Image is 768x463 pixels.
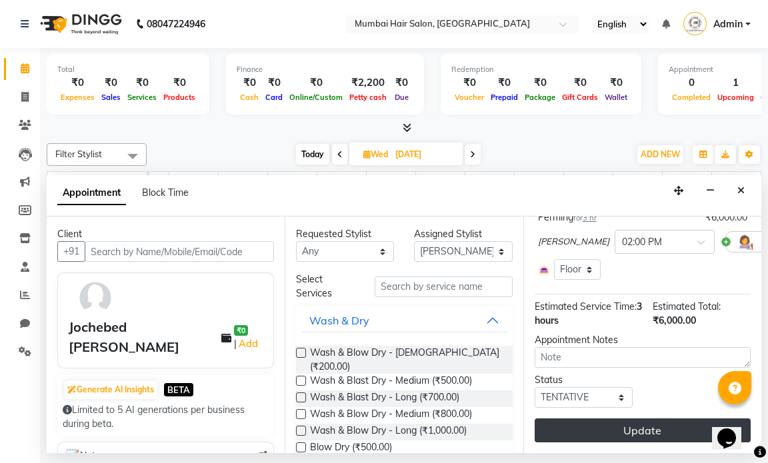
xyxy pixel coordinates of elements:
span: Gift Cards [559,93,601,102]
span: Services [124,93,160,102]
b: 08047224946 [147,5,205,43]
span: Voucher [451,93,487,102]
div: ₹0 [521,75,559,91]
div: Perming [538,211,597,225]
a: 5:00 PM [465,175,507,194]
span: Block Time [142,187,189,199]
span: Due [391,93,412,102]
a: 2:00 PM [317,175,359,194]
span: Expenses [57,93,98,102]
a: 6:00 PM [515,175,557,194]
div: ₹0 [160,75,199,91]
iframe: chat widget [712,410,755,450]
span: [PERSON_NAME] [538,235,609,248]
small: for [573,213,597,223]
span: Cash [237,93,262,102]
span: Blow Dry (₹500.00) [310,440,392,457]
div: ₹0 [262,75,286,91]
img: Hairdresser.png [737,234,753,250]
div: Finance [237,64,413,75]
input: Search by Name/Mobile/Email/Code [85,241,274,262]
button: Update [535,418,751,442]
a: 12:00 PM [219,175,266,194]
div: Redemption [451,64,631,75]
a: 7:00 PM [564,175,606,194]
span: ADD NEW [641,149,680,159]
span: Prepaid [487,93,521,102]
img: logo [34,5,125,43]
div: ₹6,000.00 [705,211,747,225]
input: 2025-09-10 [391,145,458,165]
div: Select Services [286,272,365,300]
span: Estimated Total: [653,300,721,312]
a: 1:00 PM [268,175,310,194]
span: Wash & Blast Dry - Long (₹700.00) [310,390,459,407]
span: Wash & Blast Dry - Medium (₹500.00) [310,374,472,390]
div: Wash & Dry [309,312,369,328]
span: Wed [360,149,391,159]
span: 3 hr [583,213,597,223]
div: ₹2,200 [346,75,390,91]
div: Status [535,373,633,387]
div: ₹0 [451,75,487,91]
div: Requested Stylist [296,227,394,241]
span: Online/Custom [286,93,346,102]
div: ₹0 [237,75,262,91]
img: Interior.png [538,264,550,276]
span: ₹6,000.00 [653,314,696,326]
a: 8:00 PM [613,175,655,194]
a: 9:00 PM [663,175,705,194]
span: Filter Stylist [55,149,102,159]
span: Products [160,93,199,102]
button: Generate AI Insights [64,380,157,399]
img: avatar [76,278,115,317]
div: 0 [669,75,714,91]
span: Card [262,93,286,102]
img: Admin [683,12,707,35]
span: Upcoming [714,93,757,102]
a: 11:00 AM [169,175,217,194]
div: ₹0 [98,75,124,91]
div: ₹0 [57,75,98,91]
span: Completed [669,93,714,102]
a: Add [237,336,260,352]
span: Today [296,144,329,165]
div: Jochebed [PERSON_NAME] [69,317,221,357]
span: Petty cash [346,93,390,102]
a: 4:00 PM [416,175,458,194]
a: 10:00 PM [712,175,759,194]
span: Appointment [57,181,126,205]
input: Search by service name [375,276,512,297]
button: Close [731,181,751,201]
div: ₹0 [601,75,631,91]
div: Assigned Stylist [414,227,512,241]
span: BETA [164,383,193,396]
div: ₹0 [487,75,521,91]
span: ₹0 [234,325,248,336]
div: ₹0 [124,75,160,91]
div: 1 [714,75,757,91]
span: | [234,336,260,352]
span: Wash & Blow Dry - [DEMOGRAPHIC_DATA] (₹200.00) [310,346,501,374]
button: +91 [57,241,85,262]
div: Total [57,64,199,75]
span: Package [521,93,559,102]
div: Limited to 5 AI generations per business during beta. [63,403,269,431]
span: Wash & Blow Dry - Long (₹1,000.00) [310,424,467,440]
div: Client [57,227,274,241]
div: ₹0 [559,75,601,91]
div: Appointment Notes [535,333,751,347]
button: ADD NEW [637,145,683,164]
div: ₹0 [286,75,346,91]
a: 3:00 PM [367,175,409,194]
span: Admin [713,17,743,31]
button: Wash & Dry [301,308,507,332]
span: Sales [98,93,124,102]
span: Estimated Service Time: [535,300,637,312]
div: ₹0 [390,75,413,91]
span: Wallet [601,93,631,102]
span: Wash & Blow Dry - Medium (₹800.00) [310,407,472,424]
